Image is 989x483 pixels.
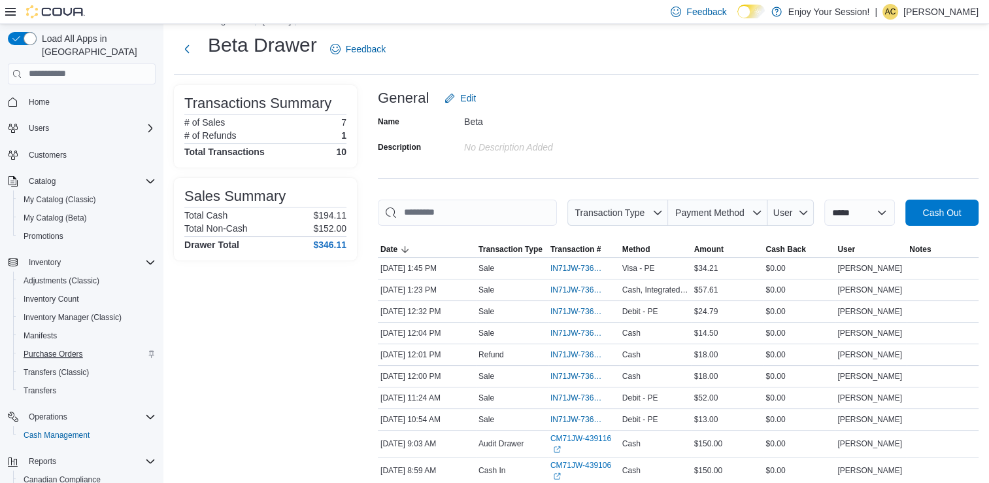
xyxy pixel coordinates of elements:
[378,463,476,478] div: [DATE] 8:59 AM
[885,4,896,20] span: AC
[208,32,317,58] h1: Beta Drawer
[767,200,814,226] button: User
[550,460,617,481] a: CM71JW-439106External link
[184,147,265,157] h4: Total Transactions
[13,190,161,209] button: My Catalog (Classic)
[763,436,835,452] div: $0.00
[550,433,617,454] a: CM71JW-439116External link
[378,436,476,452] div: [DATE] 9:03 AM
[378,390,476,406] div: [DATE] 11:24 AM
[18,365,156,380] span: Transfers (Classic)
[694,349,718,360] span: $18.00
[24,147,156,163] span: Customers
[24,312,122,323] span: Inventory Manager (Classic)
[24,194,96,205] span: My Catalog (Classic)
[550,260,617,276] button: IN71JW-7368601
[763,463,835,478] div: $0.00
[18,346,88,362] a: Purchase Orders
[3,145,161,164] button: Customers
[18,328,156,344] span: Manifests
[24,173,156,189] span: Catalog
[694,371,718,382] span: $18.00
[567,200,668,226] button: Transaction Type
[378,200,557,226] input: This is a search bar. As you type, the results lower in the page will automatically filter.
[575,207,645,218] span: Transaction Type
[29,456,56,467] span: Reports
[184,240,239,250] h4: Drawer Total
[3,253,161,272] button: Inventory
[773,207,793,218] span: User
[13,272,161,290] button: Adjustments (Classic)
[378,116,399,127] label: Name
[478,414,494,425] p: Sale
[18,310,127,325] a: Inventory Manager (Classic)
[622,306,658,317] span: Debit - PE
[184,188,286,204] h3: Sales Summary
[622,414,658,425] span: Debit - PE
[24,331,57,341] span: Manifests
[909,244,931,255] span: Notes
[763,304,835,319] div: $0.00
[763,325,835,341] div: $0.00
[550,328,604,338] span: IN71JW-7368141
[18,365,94,380] a: Transfers (Classic)
[548,241,620,257] button: Transaction #
[692,241,763,257] button: Amount
[313,223,346,234] p: $152.00
[13,345,161,363] button: Purchase Orders
[694,414,718,425] span: $13.00
[13,426,161,444] button: Cash Management
[550,304,617,319] button: IN71JW-7368281
[24,94,156,110] span: Home
[378,325,476,341] div: [DATE] 12:04 PM
[18,228,69,244] a: Promotions
[24,94,55,110] a: Home
[675,207,745,218] span: Payment Method
[24,454,61,469] button: Reports
[24,385,56,396] span: Transfers
[550,412,617,427] button: IN71JW-7367860
[550,263,604,274] span: IN71JW-7368601
[174,36,200,62] button: Next
[694,244,724,255] span: Amount
[29,412,67,422] span: Operations
[29,176,56,187] span: Catalog
[835,241,907,257] button: User
[18,273,156,289] span: Adjustments (Classic)
[24,349,83,359] span: Purchase Orders
[622,371,641,382] span: Cash
[763,368,835,384] div: $0.00
[378,142,421,152] label: Description
[694,438,722,449] span: $150.00
[464,111,639,127] div: Beta
[694,285,718,295] span: $57.61
[378,412,476,427] div: [DATE] 10:54 AM
[18,310,156,325] span: Inventory Manager (Classic)
[837,414,902,425] span: [PERSON_NAME]
[837,328,902,338] span: [PERSON_NAME]
[550,414,604,425] span: IN71JW-7367860
[325,36,391,62] a: Feedback
[464,137,639,152] div: No Description added
[478,328,494,338] p: Sale
[668,200,767,226] button: Payment Method
[13,227,161,245] button: Promotions
[686,5,726,18] span: Feedback
[550,368,617,384] button: IN71JW-7368121
[378,368,476,384] div: [DATE] 12:00 PM
[378,241,476,257] button: Date
[478,371,494,382] p: Sale
[550,325,617,341] button: IN71JW-7368141
[550,390,617,406] button: IN71JW-7367966
[882,4,898,20] div: Alexander Costa
[476,241,548,257] button: Transaction Type
[378,282,476,298] div: [DATE] 1:23 PM
[24,430,90,440] span: Cash Management
[346,43,386,56] span: Feedback
[622,465,641,476] span: Cash
[922,206,961,219] span: Cash Out
[378,347,476,363] div: [DATE] 12:01 PM
[622,349,641,360] span: Cash
[620,241,692,257] button: Method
